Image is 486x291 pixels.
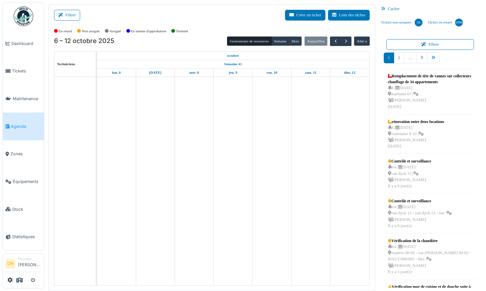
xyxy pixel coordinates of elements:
[379,14,425,31] a: Tickets non-assignés
[12,68,41,74] span: Tickets
[394,53,404,63] a: 2
[18,256,41,270] li: [PERSON_NAME]
[388,204,452,229] div: n/a | [DATE] van dyck 13 - van dyck 13 - site | [PERSON_NAME] Il y a 6 jour(s)
[305,37,327,46] button: Aujourd'hui
[110,69,122,77] a: 6 octobre 2025
[18,256,41,261] div: Manager
[328,10,370,21] button: Liste des tâches
[388,85,473,110] div: 4 | [DATE] marbotin 67 | [PERSON_NAME] [DATE]
[6,259,15,268] li: ON
[13,96,41,102] span: Maintenance
[342,69,357,77] a: 12 octobre 2025
[289,37,302,46] button: Mois
[386,157,433,191] a: Contrôle et surveillance n/a |[DATE] van dyck 13 | [PERSON_NAME]Il y a 6 jour(s)
[12,234,41,240] span: Statistiques
[341,37,351,46] button: Suivant
[227,69,239,77] a: 9 octobre 2025
[188,69,200,77] a: 8 octobre 2025
[3,223,44,251] a: Statistiques
[6,256,41,272] a: ON Manager[PERSON_NAME]
[3,85,44,113] a: Maintenance
[404,53,417,63] a: …
[388,73,473,85] div: Remplacement de tête de vannes sur collecteurs chauffage de 34 appartements
[388,158,431,164] div: Contrôle et surveillance
[384,53,477,69] nav: pager
[227,37,271,46] button: Gestionnaire de ressources
[455,19,463,26] div: 1096
[176,28,188,34] label: Terminé
[354,37,369,46] button: Aller à
[388,119,444,125] div: rénovation entre deux locations
[54,10,80,21] button: Filtrer
[11,123,41,130] span: Agenda
[388,164,431,189] div: n/a | [DATE] van dyck 13 | [PERSON_NAME] Il y a 6 jour(s)
[222,60,243,68] a: Semaine 41
[303,69,318,77] a: 11 octobre 2025
[388,198,452,204] div: Contrôle et surveillance
[3,140,44,168] a: Zones
[285,10,325,21] button: Créer un ticket
[386,117,446,151] a: rénovation entre deux locations 4 |[DATE] scutenaire 9-10 | [PERSON_NAME][DATE]
[10,151,41,157] span: Zones
[271,37,289,46] button: Semaine
[11,40,41,47] span: Dashboard
[3,113,44,140] a: Agenda
[225,52,240,60] a: 6 octobre 2025
[57,62,75,66] span: Techniciens
[54,37,114,45] h2: 6 – 12 octobre 2025
[109,28,121,34] label: Assigné
[330,37,341,46] button: Précédent
[59,28,72,34] label: En retard
[265,69,279,77] a: 10 octobre 2025
[131,28,166,34] label: En attente d'approbation
[388,125,444,150] div: 4 | [DATE] scutenaire 9-10 | [PERSON_NAME] [DATE]
[386,71,474,112] a: Remplacement de tête de vannes sur collecteurs chauffage de 34 appartements 4 |[DATE] marbotin 67...
[3,195,44,223] a: Stock
[384,53,394,63] a: 1
[388,244,473,275] div: n/a | [DATE] wauters 90-92 - rue [PERSON_NAME] 90-92 - WAUT/090/001 - Rez | [PERSON_NAME] Il y a ...
[12,206,41,212] span: Stock
[14,7,33,26] img: Badge_color-CXgf-gQk.svg
[3,57,44,85] a: Tickets
[82,28,100,34] label: Non assigné
[3,30,44,57] a: Dashboard
[386,236,474,277] a: Vérification de la chaudière n/a |[DATE] wauters 90-92 - rue [PERSON_NAME] 90-92 - WAUT/090/001 -...
[386,39,474,50] button: Filtrer
[148,69,163,77] a: 7 octobre 2025
[425,14,465,31] a: Tâches en retard
[379,4,482,14] div: Cacher
[3,168,44,195] a: Équipements
[13,178,41,185] span: Équipements
[386,196,453,231] a: Contrôle et surveillance n/a |[DATE] van dyck 13 - van dyck 13 - site | [PERSON_NAME]Il y a 6 jou...
[415,19,422,26] div: 34
[388,238,473,244] div: Vérification de la chaudière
